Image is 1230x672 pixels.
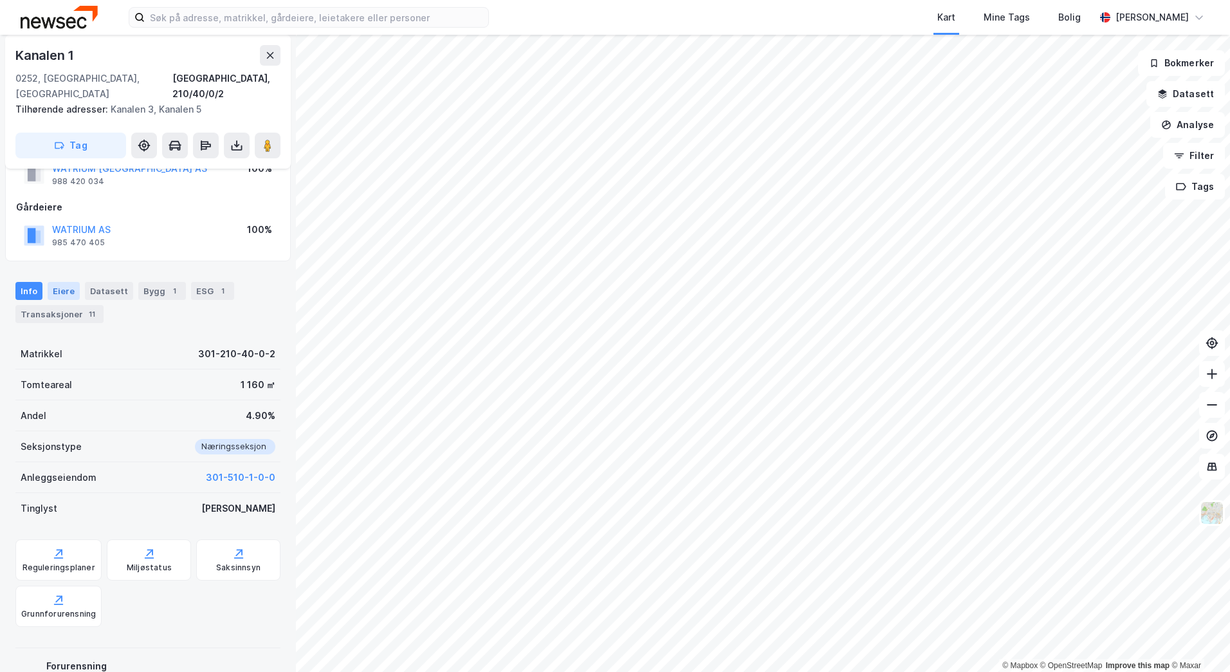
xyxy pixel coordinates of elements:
div: Eiere [48,282,80,300]
div: Mine Tags [984,10,1030,25]
div: Datasett [85,282,133,300]
a: OpenStreetMap [1040,661,1103,670]
div: 301-210-40-0-2 [198,346,275,362]
div: [GEOGRAPHIC_DATA], 210/40/0/2 [172,71,280,102]
div: Tinglyst [21,501,57,516]
div: Reguleringsplaner [23,563,95,573]
button: Tags [1165,174,1225,200]
div: Kanalen 1 [15,45,77,66]
a: Mapbox [1002,661,1038,670]
div: 100% [247,222,272,238]
div: Gårdeiere [16,200,280,215]
div: Kontrollprogram for chat [1166,610,1230,672]
div: Info [15,282,42,300]
div: Seksjonstype [21,439,82,454]
div: 1 [216,285,229,297]
iframe: Chat Widget [1166,610,1230,672]
button: Analyse [1150,112,1225,138]
div: Saksinnsyn [216,563,261,573]
div: [PERSON_NAME] [1115,10,1189,25]
button: Filter [1163,143,1225,169]
div: Tomteareal [21,377,72,393]
div: Kanalen 3, Kanalen 5 [15,102,270,117]
img: newsec-logo.f6e21ccffca1b3a03d2d.png [21,6,98,28]
div: 985 470 405 [52,238,105,248]
img: Z [1200,501,1224,525]
div: Transaksjoner [15,305,104,323]
div: 11 [86,308,98,321]
input: Søk på adresse, matrikkel, gårdeiere, leietakere eller personer [145,8,488,27]
div: 1 [168,285,181,297]
div: Andel [21,408,46,424]
button: Tag [15,133,126,158]
div: Anleggseiendom [21,470,96,485]
div: Miljøstatus [127,563,172,573]
div: 4.90% [246,408,275,424]
div: [PERSON_NAME] [201,501,275,516]
span: Tilhørende adresser: [15,104,111,115]
button: Bokmerker [1138,50,1225,76]
div: Bygg [138,282,186,300]
a: Improve this map [1106,661,1170,670]
div: ESG [191,282,234,300]
div: Matrikkel [21,346,62,362]
button: Datasett [1146,81,1225,107]
div: Grunnforurensning [21,609,96,619]
div: 1 160 ㎡ [241,377,275,393]
button: 301-510-1-0-0 [206,470,275,485]
div: Bolig [1058,10,1081,25]
div: 988 420 034 [52,176,104,187]
div: Kart [937,10,955,25]
div: 0252, [GEOGRAPHIC_DATA], [GEOGRAPHIC_DATA] [15,71,172,102]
